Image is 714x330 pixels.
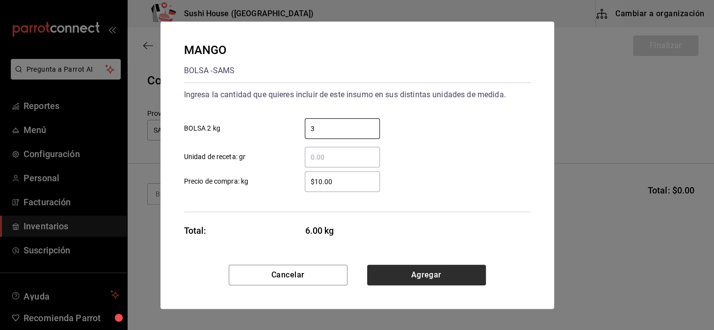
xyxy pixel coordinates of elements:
[184,224,207,237] div: Total:
[184,41,235,59] div: MANGO
[184,63,235,79] div: BOLSA - SAMS
[184,87,530,103] div: Ingresa la cantidad que quieres incluir de este insumo en sus distintas unidades de medida.
[184,152,246,162] span: Unidad de receta: gr
[305,123,380,135] input: BOLSA 2 kg
[184,176,249,187] span: Precio de compra: kg
[305,151,380,163] input: Unidad de receta: gr
[305,176,380,188] input: Precio de compra: kg
[367,265,486,285] button: Agregar
[184,123,220,134] span: BOLSA 2 kg
[229,265,347,285] button: Cancelar
[305,224,380,237] span: 6.00 kg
